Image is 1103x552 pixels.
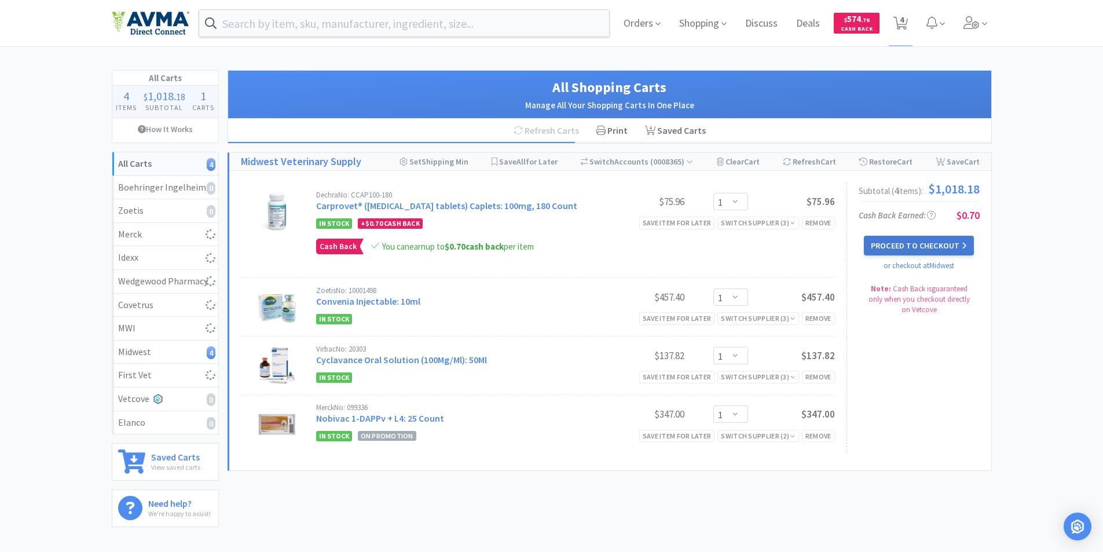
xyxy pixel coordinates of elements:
[317,239,360,254] span: Cash Back
[721,313,795,324] div: Switch Supplier ( 3 )
[445,241,504,252] strong: cash back
[589,156,614,167] span: Switch
[316,200,577,211] a: Carprovet® ([MEDICAL_DATA] tablets) Caplets: 100mg, 180 Count
[112,341,218,364] a: Midwest4
[889,20,913,30] a: 4
[112,317,218,341] a: MWI
[802,217,835,229] div: Remove
[807,195,835,208] span: $75.96
[189,102,218,113] h4: Carts
[936,153,980,170] div: Save
[316,404,598,411] div: Merck No: 099336
[118,368,212,383] div: First Vet
[176,91,185,103] span: 18
[256,191,297,232] img: 46c004d1595f42238a3aa3c99abdd82e_331463.jpeg
[112,246,218,270] a: Idexx
[118,345,212,360] div: Midwest
[639,312,715,324] div: Save item for later
[844,16,847,24] span: $
[256,287,297,327] img: ab3460a768a8401da5f10fe487d765a1_166584.jpeg
[112,102,140,113] h4: Items
[721,371,795,382] div: Switch Supplier ( 3 )
[884,261,954,270] a: or checkout at Midwest
[118,298,212,313] div: Covetrus
[897,156,913,167] span: Cart
[316,191,598,199] div: Dechra No: CCAP100-180
[598,349,684,363] div: $137.82
[1064,513,1091,540] div: Open Intercom Messenger
[207,393,215,406] i: 0
[636,119,714,143] a: Saved Carts
[358,218,423,229] div: + Cash Back
[316,412,444,424] a: Nobivac 1-DAPPv + L4: 25 Count
[516,156,526,167] span: All
[801,291,835,304] span: $457.40
[382,241,534,252] span: You can earn up to per item
[445,241,466,252] span: $0.70
[256,345,297,386] img: 2ab62f344cc642cbbc8b2c5e07e05bee_422416.jpeg
[140,90,189,102] div: .
[112,270,218,294] a: Wedgewood Pharmacy
[802,312,835,324] div: Remove
[598,290,684,304] div: $457.40
[240,98,980,112] h2: Manage All Your Shopping Carts In One Place
[207,417,215,430] i: 0
[148,89,174,103] span: 1,018
[112,152,218,176] a: All Carts4
[118,250,212,265] div: Idexx
[151,462,200,473] p: View saved carts
[118,158,152,169] strong: All Carts
[820,156,836,167] span: Cart
[112,118,218,140] a: How It Works
[316,314,352,324] span: In Stock
[112,71,218,86] h1: All Carts
[316,354,487,365] a: Cyclavance Oral Solution (100Mg/Ml): 50Ml
[207,182,215,195] i: 0
[783,153,836,170] div: Refresh
[841,26,873,34] span: Cash Back
[316,372,352,383] span: In Stock
[744,156,760,167] span: Cart
[140,102,189,113] h4: Subtotal
[112,294,218,317] a: Covetrus
[358,431,416,441] span: On Promotion
[365,219,383,228] span: $0.70
[791,19,824,29] a: Deals
[151,449,200,462] h6: Saved Carts
[859,153,913,170] div: Restore
[316,295,420,307] a: Convenia Injectable: 10ml
[207,205,215,218] i: 0
[588,119,636,143] div: Print
[859,182,980,195] div: Subtotal ( 4 item s ):
[118,321,212,336] div: MWI
[834,8,880,39] a: $574.76Cash Back
[112,443,219,481] a: Saved CartsView saved carts
[118,180,212,195] div: Boehringer Ingelheim
[801,408,835,421] span: $347.00
[721,430,795,441] div: Switch Supplier ( 2 )
[400,153,468,170] div: Shipping Min
[316,287,598,294] div: Zoetis No: 10001498
[118,392,212,407] div: Vetcove
[118,227,212,242] div: Merck
[123,89,129,103] span: 4
[598,195,684,209] div: $75.96
[741,19,782,29] a: Discuss
[844,13,870,24] span: 574
[864,236,974,255] button: Proceed to Checkout
[112,199,218,223] a: Zoetis0
[639,430,715,442] div: Save item for later
[241,153,361,170] a: Midwest Veterinary Supply
[256,404,297,444] img: d225ec820c724d7a8c430ea3b2a50e73_127687.jpeg
[928,182,980,195] span: $1,018.18
[957,209,980,222] span: $0.70
[499,156,558,167] span: Save for Later
[581,153,694,170] div: Accounts
[721,217,795,228] div: Switch Supplier ( 3 )
[598,407,684,421] div: $347.00
[112,223,218,247] a: Merck
[871,284,891,294] strong: Note:
[148,508,211,519] p: We're happy to assist!
[316,218,352,229] span: In Stock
